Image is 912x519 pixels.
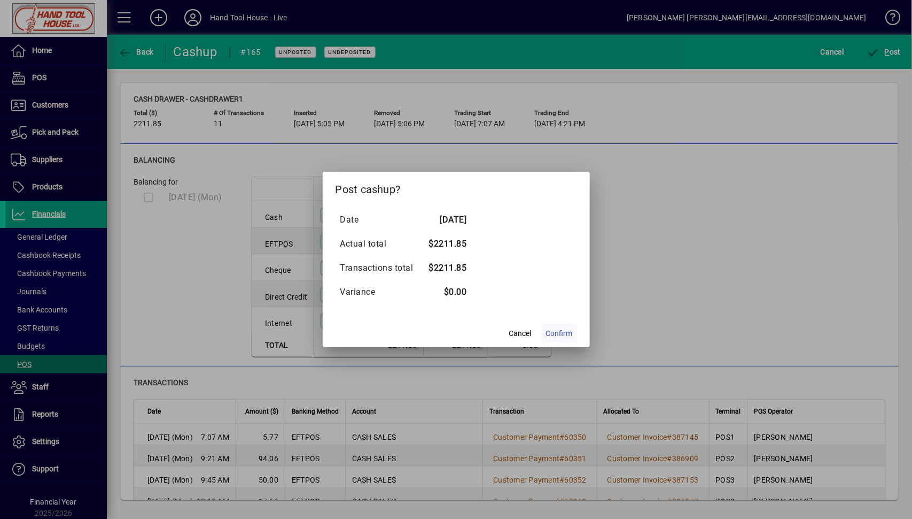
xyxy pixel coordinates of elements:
td: [DATE] [424,208,467,232]
span: Confirm [546,328,573,339]
h2: Post cashup? [323,172,590,203]
td: Variance [340,280,424,304]
td: Date [340,208,424,232]
button: Confirm [542,324,577,343]
td: Transactions total [340,256,424,280]
td: Actual total [340,232,424,256]
span: Cancel [509,328,532,339]
td: $2211.85 [424,256,467,280]
button: Cancel [503,324,537,343]
td: $0.00 [424,280,467,304]
td: $2211.85 [424,232,467,256]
